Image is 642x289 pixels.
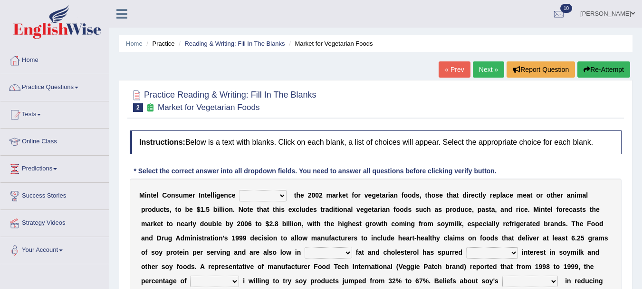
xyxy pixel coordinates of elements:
[342,220,344,228] b: i
[326,206,329,213] b: a
[233,206,235,213] b: .
[592,206,596,213] b: h
[586,191,588,199] b: l
[212,191,214,199] b: l
[225,206,229,213] b: o
[157,191,159,199] b: l
[331,220,335,228] b: e
[221,206,223,213] b: l
[523,191,527,199] b: e
[326,220,331,228] b: h
[517,191,523,199] b: m
[205,191,207,199] b: t
[201,191,205,199] b: n
[471,191,475,199] b: e
[259,206,263,213] b: h
[358,191,361,199] b: r
[335,206,337,213] b: t
[479,191,481,199] b: t
[275,206,279,213] b: h
[141,220,147,228] b: m
[332,191,336,199] b: a
[383,220,388,228] b: h
[352,191,354,199] b: f
[230,220,233,228] b: y
[189,191,192,199] b: e
[590,206,592,213] b: t
[162,191,167,199] b: C
[224,191,228,199] b: n
[287,39,373,48] li: Market for Vegetarian Foods
[507,61,575,78] button: Report Question
[408,206,412,213] b: s
[158,103,260,112] small: Market for Vegetarian Foods
[147,220,151,228] b: a
[376,220,381,228] b: w
[216,191,220,199] b: g
[148,206,152,213] b: o
[311,191,315,199] b: 0
[153,220,157,228] b: k
[191,220,192,228] b: l
[0,47,109,71] a: Home
[175,191,179,199] b: s
[495,206,497,213] b: ,
[502,191,506,199] b: a
[139,191,145,199] b: M
[551,206,553,213] b: l
[404,206,408,213] b: d
[217,206,219,213] b: i
[151,191,153,199] b: t
[490,191,492,199] b: r
[133,103,143,112] span: 2
[596,206,600,213] b: e
[333,206,335,213] b: i
[565,206,569,213] b: e
[381,220,383,228] b: t
[269,220,273,228] b: 2
[450,206,452,213] b: r
[582,206,586,213] b: s
[248,220,252,228] b: 6
[465,206,469,213] b: c
[147,191,151,199] b: n
[192,220,196,228] b: y
[431,191,436,199] b: o
[184,220,188,228] b: a
[425,191,428,199] b: t
[356,220,360,228] b: s
[188,220,191,228] b: r
[312,220,314,228] b: i
[219,206,221,213] b: l
[292,206,296,213] b: x
[145,191,147,199] b: i
[256,220,258,228] b: t
[402,191,404,199] b: f
[438,206,442,213] b: s
[338,191,342,199] b: k
[313,206,317,213] b: s
[516,206,518,213] b: r
[420,191,422,199] b: ,
[506,191,509,199] b: c
[376,191,380,199] b: e
[540,191,543,199] b: r
[232,191,236,199] b: e
[393,191,398,199] b: n
[263,206,267,213] b: a
[372,191,376,199] b: g
[351,206,353,213] b: l
[296,206,299,213] b: c
[527,191,530,199] b: a
[386,206,390,213] b: n
[546,191,551,199] b: o
[192,191,195,199] b: r
[509,191,513,199] b: e
[382,191,385,199] b: a
[380,191,382,199] b: t
[0,183,109,207] a: Success Stories
[481,206,485,213] b: a
[144,39,174,48] li: Practice
[423,206,427,213] b: c
[200,206,204,213] b: 1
